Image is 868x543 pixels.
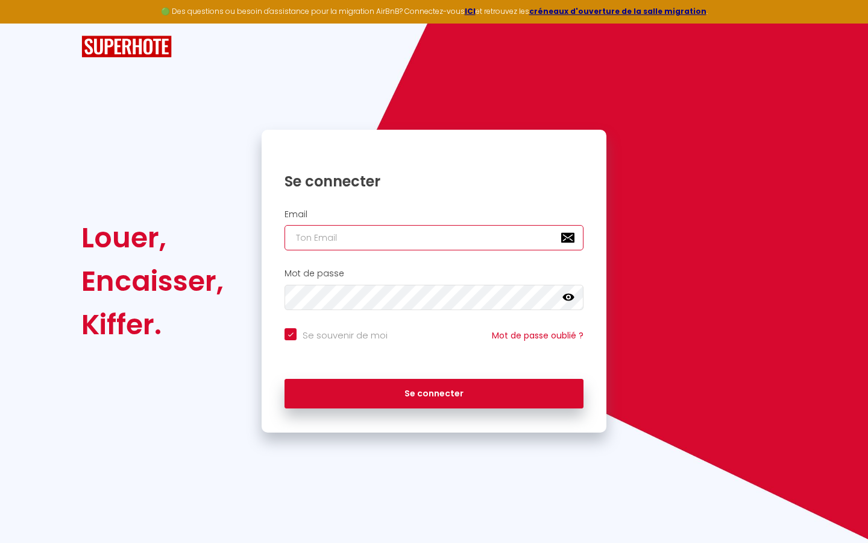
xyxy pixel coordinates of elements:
[81,36,172,58] img: SuperHote logo
[81,259,224,303] div: Encaisser,
[285,172,583,191] h1: Se connecter
[10,5,46,41] button: Ouvrir le widget de chat LiveChat
[81,303,224,346] div: Kiffer.
[285,209,583,220] h2: Email
[529,6,706,16] a: créneaux d'ouverture de la salle migration
[492,329,583,341] a: Mot de passe oublié ?
[81,216,224,259] div: Louer,
[465,6,476,16] a: ICI
[285,268,583,279] h2: Mot de passe
[285,379,583,409] button: Se connecter
[285,225,583,250] input: Ton Email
